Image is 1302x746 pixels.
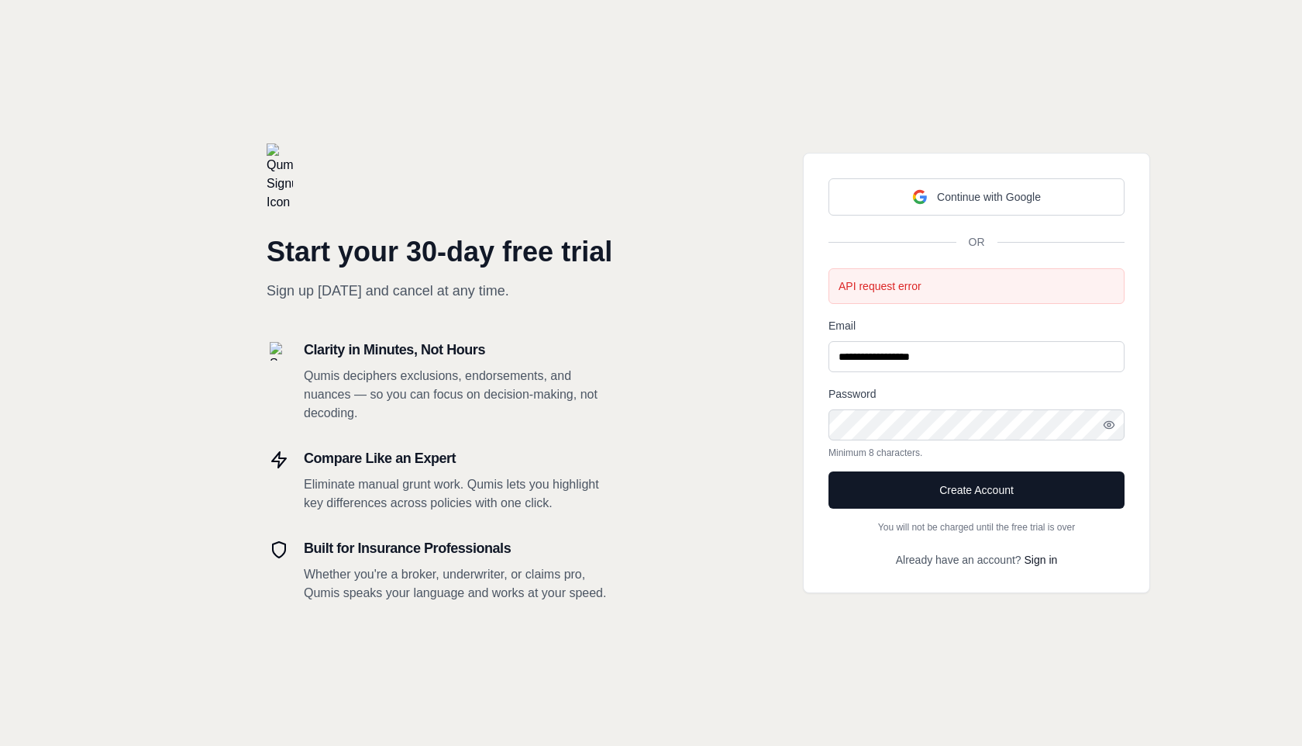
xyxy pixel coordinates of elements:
a: Sign in [1024,554,1057,566]
h3: Clarity in Minutes, Not Hours [304,339,614,361]
button: Create Account [828,471,1125,509]
p: Sign up [DATE] and cancel at any time. [267,280,614,302]
h1: Start your 30-day free trial [267,237,614,268]
button: Continue with Google [828,178,1125,216]
div: Continue with Google [912,189,1041,205]
p: API request error [839,278,1114,294]
p: Qumis deciphers exclusions, endorsements, and nuances — so you can focus on decision-making, not ... [304,367,614,423]
h3: Built for Insurance Professionals [304,537,614,559]
span: OR [956,234,997,250]
p: Minimum 8 characters. [828,447,1125,459]
p: Eliminate manual grunt work. Qumis lets you highlight key differences across policies with one cl... [304,475,614,513]
img: Search Icon [270,342,288,361]
h3: Compare Like an Expert [304,447,614,469]
img: Qumis Signup Icon [267,143,293,212]
p: Whether you're a broker, underwriter, or claims pro, Qumis speaks your language and works at your... [304,565,614,603]
p: You will not be charged until the free trial is over [828,521,1125,534]
label: Password [828,388,876,400]
p: Already have an account? [828,552,1125,568]
label: Email [828,319,856,332]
